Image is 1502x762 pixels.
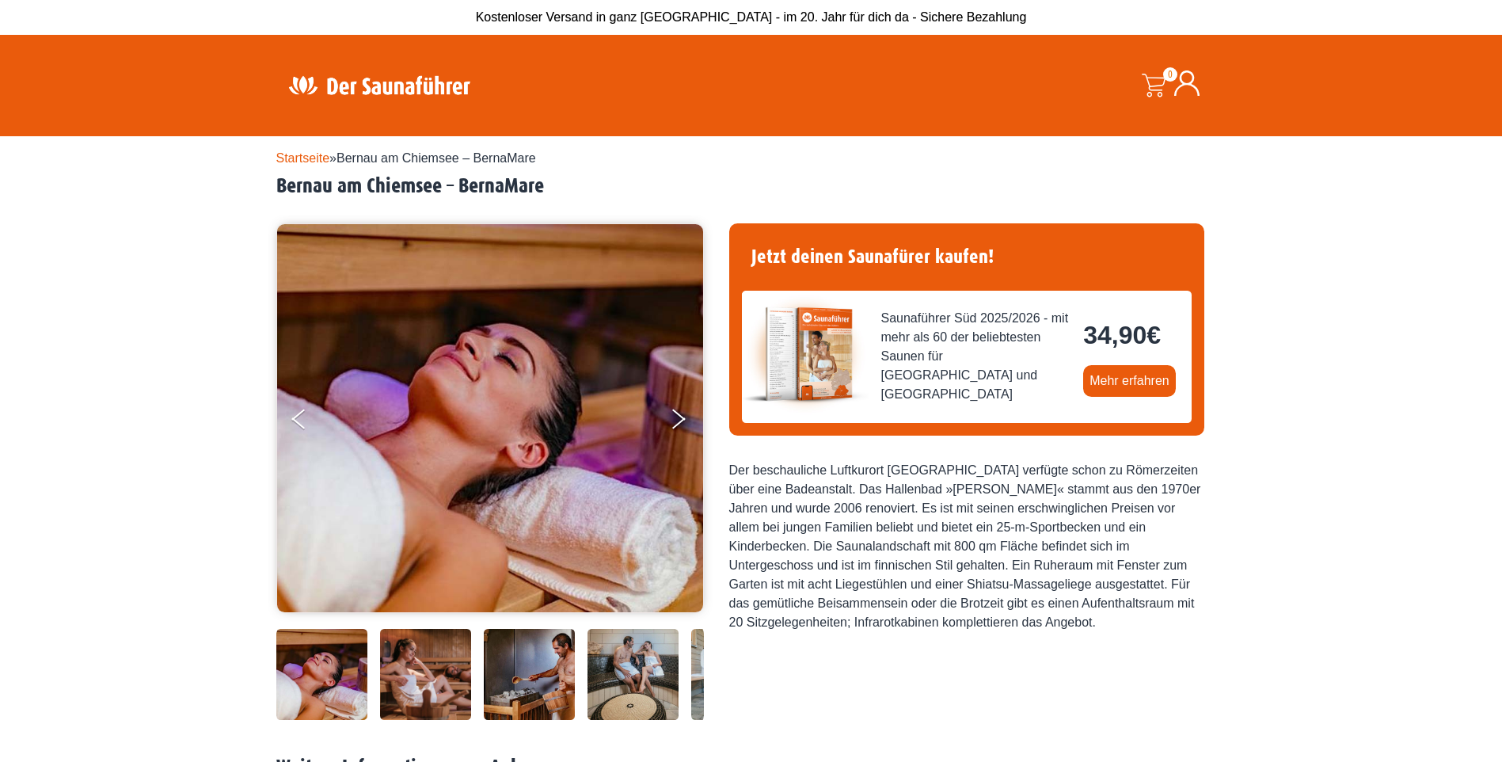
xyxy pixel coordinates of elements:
a: Mehr erfahren [1083,365,1176,397]
span: € [1146,321,1161,349]
h2: Bernau am Chiemsee – BernaMare [276,174,1226,199]
a: Startseite [276,151,330,165]
span: Kostenloser Versand in ganz [GEOGRAPHIC_DATA] - im 20. Jahr für dich da - Sichere Bezahlung [476,10,1027,24]
span: 0 [1163,67,1177,82]
span: Saunaführer Süd 2025/2026 - mit mehr als 60 der beliebtesten Saunen für [GEOGRAPHIC_DATA] und [GE... [881,309,1071,404]
span: » [276,151,536,165]
div: Der beschauliche Luftkurort [GEOGRAPHIC_DATA] verfügte schon zu Römerzeiten über eine Badeanstalt... [729,461,1204,632]
span: Bernau am Chiemsee – BernaMare [337,151,536,165]
button: Next [669,402,709,442]
h4: Jetzt deinen Saunafürer kaufen! [742,236,1192,278]
button: Previous [292,402,332,442]
bdi: 34,90 [1083,321,1161,349]
img: der-saunafuehrer-2025-sued.jpg [742,291,869,417]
